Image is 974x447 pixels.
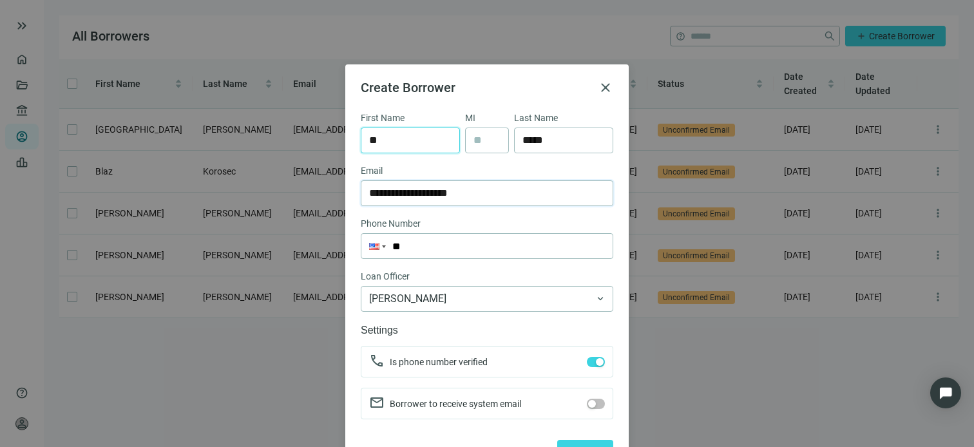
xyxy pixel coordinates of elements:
[598,80,613,95] button: close
[369,395,385,410] span: mail
[361,322,398,338] span: Settings
[390,357,488,367] span: Is phone number verified
[361,269,410,283] span: Loan Officer
[514,111,558,125] span: Last Name
[361,216,421,231] span: Phone Number
[361,80,455,95] span: Create Borrower
[930,377,961,408] div: Open Intercom Messenger
[361,111,405,125] span: First Name
[369,353,385,368] span: call
[465,111,475,125] span: MI
[361,234,386,258] div: United States: + 1
[390,399,521,409] span: Borrower to receive system email
[369,287,605,311] span: Gabe Gruszynski
[361,164,383,178] span: Email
